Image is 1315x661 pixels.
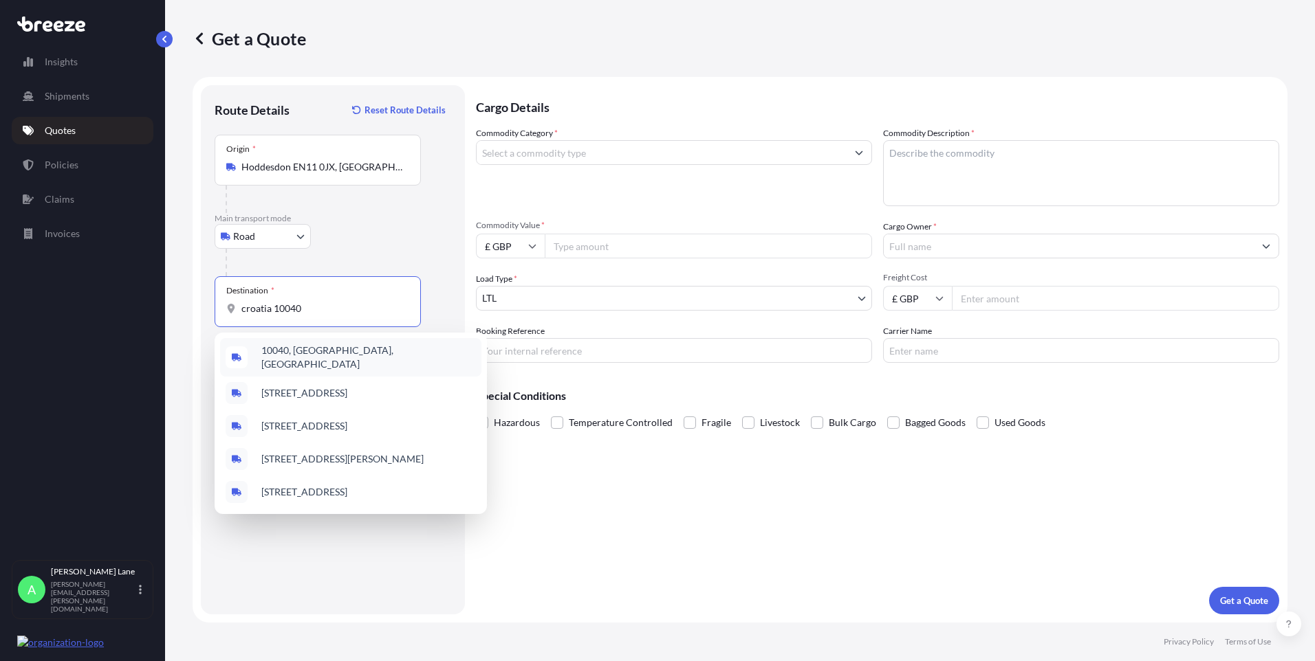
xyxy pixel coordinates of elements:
p: Shipments [45,89,89,103]
button: Show suggestions [847,140,871,165]
span: Road [233,229,255,243]
p: [PERSON_NAME] Lane [51,566,136,577]
label: Carrier Name [883,324,932,338]
span: Bagged Goods [905,412,966,433]
span: Fragile [702,412,731,433]
label: Commodity Description [883,126,975,140]
label: Commodity Category [476,126,558,140]
div: Origin [226,144,256,155]
img: organization-logo [17,636,104,649]
span: 10040, [GEOGRAPHIC_DATA], [GEOGRAPHIC_DATA] [261,344,476,371]
input: Your internal reference [476,338,872,363]
div: Show suggestions [215,333,487,514]
p: Terms of Use [1225,636,1271,647]
p: Privacy Policy [1164,636,1214,647]
span: [STREET_ADDRESS] [261,386,347,400]
span: Bulk Cargo [829,412,876,433]
p: Get a Quote [1220,594,1268,607]
input: Destination [241,302,404,315]
input: Select a commodity type [477,140,847,165]
span: Used Goods [995,412,1045,433]
span: LTL [482,291,497,305]
span: Temperature Controlled [569,412,673,433]
p: Special Conditions [476,390,1279,401]
input: Enter name [883,338,1279,363]
p: Route Details [215,102,290,118]
button: Show suggestions [1254,234,1279,258]
label: Booking Reference [476,324,545,338]
span: Freight Cost [883,272,1279,283]
p: Main transport mode [215,213,451,224]
span: A [28,583,36,596]
input: Full name [884,234,1254,258]
label: Cargo Owner [883,220,937,234]
span: Commodity Value [476,220,872,231]
p: Invoices [45,227,80,240]
input: Enter amount [952,286,1279,311]
span: Load Type [476,272,517,286]
span: Livestock [760,412,800,433]
p: [PERSON_NAME][EMAIL_ADDRESS][PERSON_NAME][DOMAIN_NAME] [51,580,136,613]
span: Hazardous [494,412,540,433]
p: Quotes [45,124,76,137]
p: Policies [45,158,78,172]
p: Reset Route Details [365,103,446,117]
div: Destination [226,285,274,296]
input: Type amount [545,234,872,258]
span: [STREET_ADDRESS] [261,485,347,499]
input: Origin [241,160,404,174]
p: Claims [45,192,74,206]
span: [STREET_ADDRESS][PERSON_NAME] [261,452,424,466]
button: Select transport [215,224,311,249]
p: Insights [45,55,78,69]
span: [STREET_ADDRESS] [261,419,347,433]
p: Cargo Details [476,85,1279,126]
p: Get a Quote [193,27,306,49]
